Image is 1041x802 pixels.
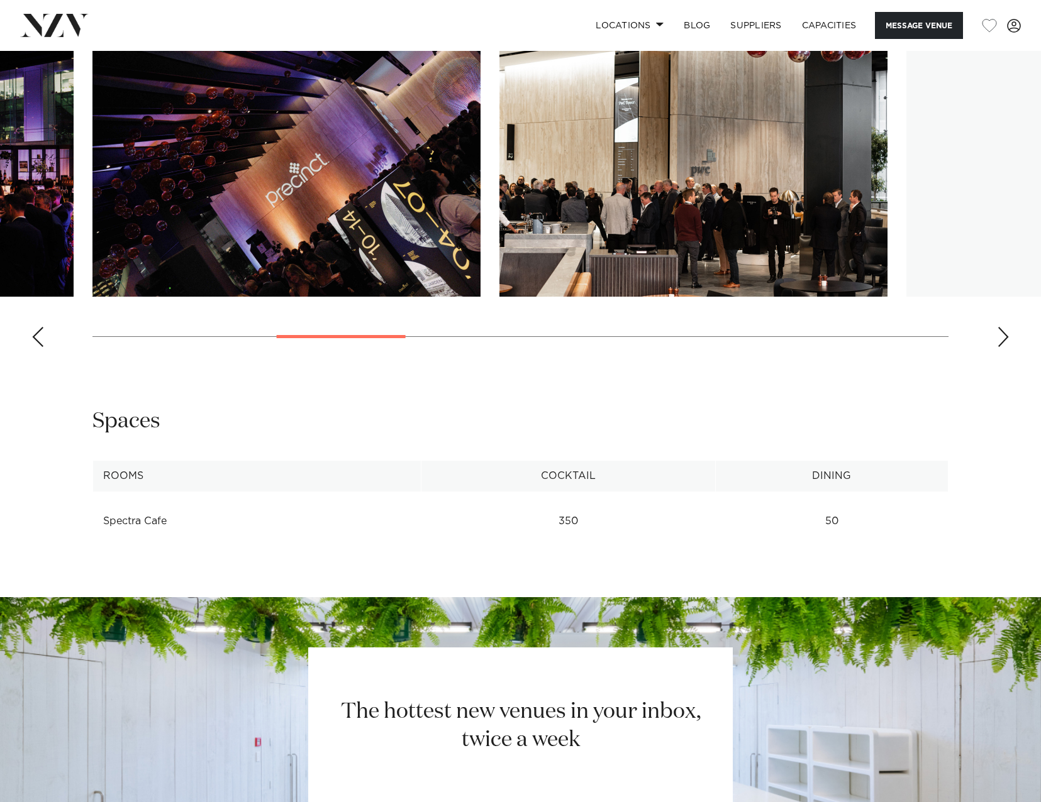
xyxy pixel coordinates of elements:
[720,12,791,39] a: SUPPLIERS
[792,12,867,39] a: Capacities
[421,506,716,537] td: 350
[499,12,888,297] swiper-slide: 5 / 14
[875,12,963,39] button: Message Venue
[20,14,89,36] img: nzv-logo.png
[421,461,716,492] th: Cocktail
[586,12,674,39] a: Locations
[92,12,481,297] swiper-slide: 4 / 14
[325,698,716,754] h2: The hottest new venues in your inbox, twice a week
[93,461,421,492] th: Rooms
[93,506,421,537] td: Spectra Cafe
[715,461,948,492] th: Dining
[674,12,720,39] a: BLOG
[92,407,160,436] h2: Spaces
[715,506,948,537] td: 50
